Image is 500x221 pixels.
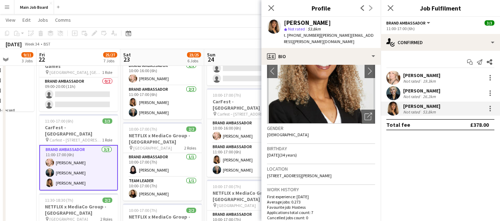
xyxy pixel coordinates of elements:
span: 3/3 [485,20,494,26]
a: Comms [52,15,74,25]
span: 2/2 [186,208,196,213]
span: 23 [122,55,131,63]
div: Not rated [403,109,421,115]
app-job-card: 11:00-17:00 (6h)3/3CarFest - [GEOGRAPHIC_DATA] Carfest – [STREET_ADDRESS][PERSON_NAME]1 RoleBrand... [39,114,118,191]
h3: Birthday [267,145,375,152]
span: t. [PHONE_NUMBER] [284,33,320,38]
app-job-card: 10:00-17:00 (7h)3/3CarFest - [GEOGRAPHIC_DATA] Carfest – [STREET_ADDRESS][PERSON_NAME]2 RolesBran... [123,31,202,119]
h3: NETFLIX x MediaCo Group - [GEOGRAPHIC_DATA] [207,190,286,202]
h3: Location [267,166,375,172]
div: [PERSON_NAME] [403,88,440,94]
div: 7 Jobs [104,58,117,63]
app-card-role: Brand Ambassador0/209:00-20:00 (11h) [207,51,286,85]
span: Week 34 [23,41,41,47]
span: View [6,17,15,23]
span: [GEOGRAPHIC_DATA], [GEOGRAPHIC_DATA] [49,70,102,75]
span: | [PERSON_NAME][EMAIL_ADDRESS][PERSON_NAME][DOMAIN_NAME] [284,33,374,44]
span: 11:00-17:00 (6h) [45,118,73,124]
span: Brand Ambassador [386,20,426,26]
app-job-card: 10:00-17:00 (7h)3/3CarFest - [GEOGRAPHIC_DATA] Carfest – [STREET_ADDRESS][PERSON_NAME]2 RolesBran... [207,88,286,177]
p: Cancelled jobs count: 0 [267,215,375,220]
h3: NETFLIX x MediaCo Group - [GEOGRAPHIC_DATA] [123,132,202,145]
div: £378.00 [470,121,489,128]
div: Confirmed [381,34,500,51]
div: 26.2km [421,94,437,99]
span: [STREET_ADDRESS][PERSON_NAME] [267,173,332,178]
p: Applications total count: 7 [267,210,375,215]
span: 9/11 [21,52,33,57]
h3: Profile [261,4,381,13]
span: 22 [38,55,45,63]
span: Sun [207,51,215,58]
div: Open photos pop-in [361,110,375,124]
div: [PERSON_NAME] [284,20,331,26]
span: 2/2 [102,198,112,203]
span: 10:00-17:00 (7h) [213,184,241,189]
a: Jobs [35,15,51,25]
button: Brand Ambassador [386,20,431,26]
h3: Job Fulfilment [381,4,500,13]
span: 24 [206,55,215,63]
p: Average jobs: 0.273 [267,199,375,205]
div: [PERSON_NAME] [403,72,440,78]
span: Edit [22,17,31,23]
div: 3 Jobs [22,58,33,63]
button: Main Job Board [14,0,54,14]
div: 53.8km [421,109,437,115]
div: Bio [261,48,381,65]
app-card-role: Brand Ambassador1/110:00-16:00 (6h)[PERSON_NAME] [207,119,286,143]
span: 1 Role [102,70,112,75]
div: [DATE] [6,41,22,48]
h3: Work history [267,186,375,193]
span: 23/25 [187,52,201,57]
span: 10:00-17:00 (7h) [129,208,157,213]
h3: NETFLIX x MediaCo Group - [GEOGRAPHIC_DATA] [39,203,118,216]
app-card-role: Brand Ambassador1/110:00-17:00 (7h)[PERSON_NAME] [123,153,202,177]
span: 3/3 [102,118,112,124]
app-job-card: 09:00-20:00 (11h)0/2Gamescom - Fireshine Games [GEOGRAPHIC_DATA], [GEOGRAPHIC_DATA]1 RoleBrand Am... [39,47,118,111]
div: 19.3km [421,78,437,84]
span: Fri [39,51,45,58]
span: 10:00-17:00 (7h) [213,92,241,98]
span: Comms [55,17,71,23]
div: [PERSON_NAME] [403,103,440,109]
span: Not rated [288,26,305,32]
a: Edit [20,15,33,25]
span: Sat [123,51,131,58]
span: [DEMOGRAPHIC_DATA] [267,132,309,137]
app-job-card: 10:00-17:00 (7h)2/2NETFLIX x MediaCo Group - [GEOGRAPHIC_DATA] [GEOGRAPHIC_DATA]2 RolesBrand Amba... [123,122,202,201]
div: Total fee [386,121,410,128]
span: [GEOGRAPHIC_DATA] [217,203,256,208]
h3: CarFest - [GEOGRAPHIC_DATA] [207,98,286,111]
app-card-role: Brand Ambassador3/311:00-17:00 (6h)[PERSON_NAME][PERSON_NAME][PERSON_NAME] [39,145,118,191]
span: [DATE] (34 years) [267,152,297,158]
span: 1 Role [102,137,112,143]
app-card-role: Team Leader1/110:00-17:00 (7h)[PERSON_NAME] [123,177,202,201]
app-card-role: Brand Ambassador0/209:00-20:00 (11h) [39,77,118,111]
div: Not rated [403,94,421,99]
span: 53.8km [306,26,322,32]
span: 10:00-17:00 (7h) [129,126,157,132]
span: 2 Roles [184,145,196,151]
div: Not rated [403,78,421,84]
span: [GEOGRAPHIC_DATA] [133,145,172,151]
span: Carfest – [STREET_ADDRESS][PERSON_NAME] [217,111,268,117]
h3: Gender [267,125,375,131]
span: 25/27 [103,52,117,57]
span: Jobs [38,17,48,23]
span: 11:30-18:30 (7h) [45,198,73,203]
img: Crew avatar or photo [267,19,375,124]
app-card-role: Brand Ambassador1/110:00-16:00 (6h)[PERSON_NAME] [123,62,202,85]
app-card-role: Brand Ambassador2/211:00-17:00 (6h)[PERSON_NAME][PERSON_NAME] [207,143,286,177]
span: 2/2 [186,126,196,132]
app-card-role: Brand Ambassador2/211:00-17:00 (6h)[PERSON_NAME][PERSON_NAME] [123,85,202,119]
h3: CarFest - [GEOGRAPHIC_DATA] [39,124,118,137]
p: First experience: [DATE] [267,194,375,199]
div: 6 Jobs [187,58,201,63]
div: 11:00-17:00 (6h) [386,26,494,31]
a: View [3,15,18,25]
